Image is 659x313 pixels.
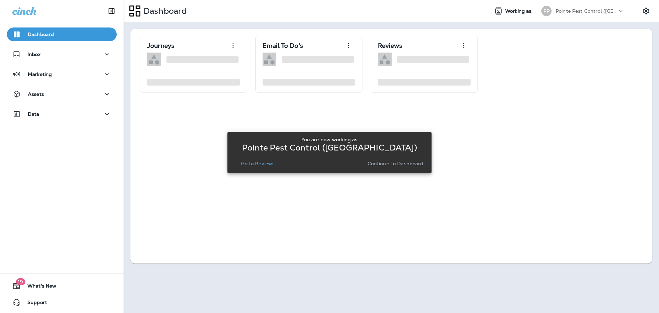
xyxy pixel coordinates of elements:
[241,161,275,166] p: Go to Reviews
[7,27,117,41] button: Dashboard
[7,87,117,101] button: Assets
[147,42,174,49] p: Journeys
[365,159,426,168] button: Continue to Dashboard
[556,8,617,14] p: Pointe Pest Control ([GEOGRAPHIC_DATA])
[102,4,121,18] button: Collapse Sidebar
[21,283,56,291] span: What's New
[368,161,424,166] p: Continue to Dashboard
[7,279,117,293] button: 19What's New
[238,159,277,168] button: Go to Reviews
[7,47,117,61] button: Inbox
[28,91,44,97] p: Assets
[7,107,117,121] button: Data
[28,32,54,37] p: Dashboard
[28,111,39,117] p: Data
[21,300,47,308] span: Support
[27,52,41,57] p: Inbox
[141,6,187,16] p: Dashboard
[28,71,52,77] p: Marketing
[505,8,534,14] span: Working as:
[7,67,117,81] button: Marketing
[16,278,25,285] span: 19
[640,5,652,17] button: Settings
[242,145,417,150] p: Pointe Pest Control ([GEOGRAPHIC_DATA])
[7,295,117,309] button: Support
[301,137,357,142] p: You are now working as
[541,6,552,16] div: PP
